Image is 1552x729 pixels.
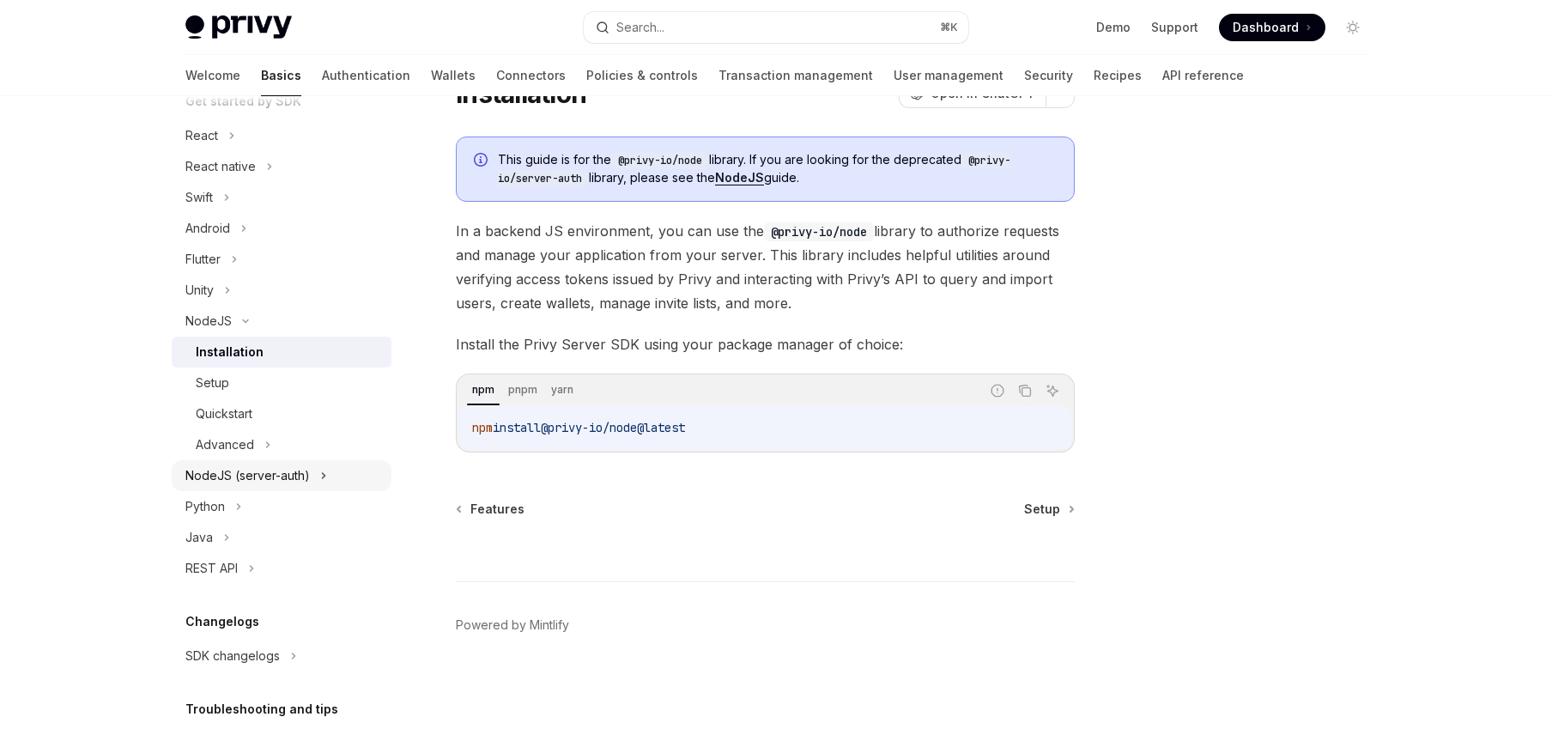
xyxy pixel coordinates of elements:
[718,55,873,96] a: Transaction management
[185,280,214,301] div: Unity
[894,55,1003,96] a: User management
[185,699,338,720] h5: Troubleshooting and tips
[474,153,491,170] svg: Info
[472,420,493,435] span: npm
[185,558,238,579] div: REST API
[196,404,252,424] div: Quickstart
[196,373,229,393] div: Setup
[715,170,764,185] a: NodeJS
[185,527,213,548] div: Java
[1339,14,1367,41] button: Toggle dark mode
[261,55,301,96] a: Basics
[496,55,566,96] a: Connectors
[185,15,292,39] img: light logo
[1094,55,1142,96] a: Recipes
[1014,380,1036,402] button: Copy the contents from the code block
[458,501,524,518] a: Features
[456,332,1075,356] span: Install the Privy Server SDK using your package manager of choice:
[1024,501,1073,518] a: Setup
[185,496,225,517] div: Python
[1041,380,1064,402] button: Ask AI
[498,152,1010,187] code: @privy-io/server-auth
[456,617,569,634] a: Powered by Mintlify
[546,380,579,400] div: yarn
[185,611,259,632] h5: Changelogs
[196,434,254,455] div: Advanced
[503,380,543,400] div: pnpm
[986,380,1009,402] button: Report incorrect code
[940,21,958,34] span: ⌘ K
[172,337,391,368] a: Installation
[185,311,232,331] div: NodeJS
[586,55,698,96] a: Policies & controls
[322,55,410,96] a: Authentication
[185,249,221,270] div: Flutter
[1024,55,1073,96] a: Security
[611,152,709,169] code: @privy-io/node
[764,222,874,241] code: @privy-io/node
[456,219,1075,315] span: In a backend JS environment, you can use the library to authorize requests and manage your applic...
[1096,19,1131,36] a: Demo
[541,420,685,435] span: @privy-io/node@latest
[185,187,213,208] div: Swift
[584,12,968,43] button: Search...⌘K
[616,17,664,38] div: Search...
[185,55,240,96] a: Welcome
[1151,19,1198,36] a: Support
[185,465,310,486] div: NodeJS (server-auth)
[431,55,476,96] a: Wallets
[1162,55,1244,96] a: API reference
[493,420,541,435] span: install
[498,151,1057,187] span: This guide is for the library. If you are looking for the deprecated library, please see the guide.
[467,380,500,400] div: npm
[196,342,264,362] div: Installation
[1233,19,1299,36] span: Dashboard
[1219,14,1325,41] a: Dashboard
[1024,501,1060,518] span: Setup
[172,398,391,429] a: Quickstart
[185,646,280,666] div: SDK changelogs
[172,368,391,398] a: Setup
[470,501,524,518] span: Features
[185,156,256,177] div: React native
[185,125,218,146] div: React
[185,218,230,239] div: Android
